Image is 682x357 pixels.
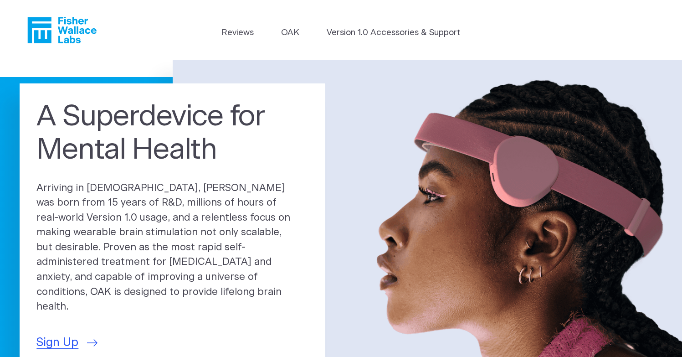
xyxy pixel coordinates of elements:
a: Sign Up [36,334,97,352]
a: OAK [281,26,299,39]
p: Arriving in [DEMOGRAPHIC_DATA], [PERSON_NAME] was born from 15 years of R&D, millions of hours of... [36,181,308,315]
span: Sign Up [36,334,78,352]
a: Version 1.0 Accessories & Support [327,26,461,39]
h1: A Superdevice for Mental Health [36,100,308,167]
a: Reviews [221,26,254,39]
a: Fisher Wallace [27,17,97,43]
